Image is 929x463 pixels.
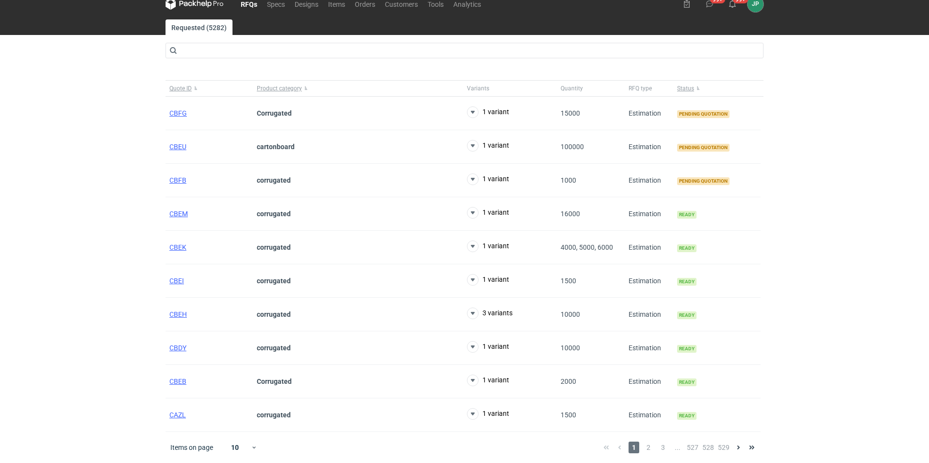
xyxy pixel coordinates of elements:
[625,231,673,264] div: Estimation
[561,176,576,184] span: 1000
[169,176,186,184] a: CBFB
[687,442,698,453] span: 527
[169,143,186,151] a: CBEU
[561,210,580,218] span: 16000
[677,110,730,118] span: Pending quotation
[467,341,509,353] button: 1 variant
[643,442,654,453] span: 2
[561,143,584,151] span: 100000
[219,441,251,454] div: 10
[257,109,292,117] strong: Corrugated
[467,308,513,319] button: 3 variants
[170,443,213,452] span: Items on page
[257,310,291,318] strong: corrugated
[677,345,697,353] span: Ready
[561,411,576,419] span: 1500
[169,310,187,318] a: CBEH
[702,442,714,453] span: 528
[673,81,761,96] button: Status
[467,140,509,152] button: 1 variant
[677,244,697,252] span: Ready
[561,377,576,385] span: 2000
[169,109,187,117] a: CBFG
[257,344,291,352] strong: corrugated
[467,274,509,286] button: 1 variant
[677,85,694,92] span: Status
[467,240,509,252] button: 1 variant
[561,109,580,117] span: 15000
[257,176,291,184] strong: corrugated
[625,398,673,432] div: Estimation
[166,19,232,35] a: Requested (5282)
[625,130,673,164] div: Estimation
[467,207,509,219] button: 1 variant
[625,164,673,197] div: Estimation
[257,85,302,92] span: Product category
[257,210,291,218] strong: corrugated
[629,85,652,92] span: RFQ type
[561,243,613,251] span: 4000, 5000, 6000
[677,412,697,420] span: Ready
[677,378,697,386] span: Ready
[625,264,673,298] div: Estimation
[672,442,683,453] span: ...
[169,344,186,352] a: CBDY
[677,177,730,185] span: Pending quotation
[169,85,192,92] span: Quote ID
[625,197,673,231] div: Estimation
[625,331,673,365] div: Estimation
[467,85,489,92] span: Variants
[561,85,583,92] span: Quantity
[169,210,188,218] a: CBEM
[169,277,184,285] a: CBEI
[677,144,730,152] span: Pending quotation
[677,278,697,286] span: Ready
[257,277,291,285] strong: corrugated
[658,442,668,453] span: 3
[677,211,697,219] span: Ready
[561,310,580,318] span: 10000
[625,298,673,331] div: Estimation
[467,408,509,420] button: 1 variant
[257,411,291,419] strong: corrugated
[625,97,673,130] div: Estimation
[257,243,291,251] strong: corrugated
[467,106,509,118] button: 1 variant
[169,411,186,419] a: CAZL
[467,173,509,185] button: 1 variant
[166,81,253,96] button: Quote ID
[169,377,186,385] a: CBEB
[169,243,186,251] a: CBEK
[467,375,509,386] button: 1 variant
[257,143,295,151] strong: cartonboard
[561,277,576,285] span: 1500
[677,311,697,319] span: Ready
[625,365,673,398] div: Estimation
[561,344,580,352] span: 10000
[718,442,730,453] span: 529
[629,442,639,453] span: 1
[253,81,463,96] button: Product category
[257,377,292,385] strong: Corrugated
